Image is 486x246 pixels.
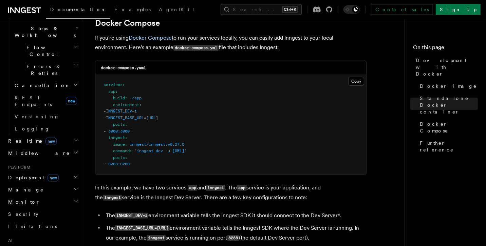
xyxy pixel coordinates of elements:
button: Monitor [5,196,80,208]
span: : [139,102,142,107]
span: Versioning [15,114,59,119]
span: Platform [5,165,31,170]
a: AgentKit [155,2,199,18]
li: The environment variable tells the Inngest SDK where the Dev Server is running. In our example, t... [104,223,367,243]
button: Copy [348,77,364,86]
span: '3000:3000' [106,129,132,134]
a: Sign Up [436,4,481,15]
p: If you're using to run your services locally, you can easily add Inngest to your local environmen... [95,33,367,53]
button: Flow Control [12,41,80,60]
button: Steps & Workflows [12,22,80,41]
span: environment [113,102,139,107]
span: : [125,135,127,140]
span: - [104,129,106,134]
span: Limitations [8,224,57,229]
span: AgentKit [159,7,195,12]
span: : [130,148,132,153]
code: inngest [206,185,225,191]
span: new [48,174,59,182]
span: Docker Compose [420,121,478,134]
a: Limitations [5,220,80,232]
span: image [113,142,125,147]
span: : [115,89,118,94]
span: INNGEST_DEV=1 [106,109,137,114]
span: Development with Docker [416,57,478,77]
span: - [104,109,106,114]
a: Examples [110,2,155,18]
button: Toggle dark mode [343,5,360,14]
span: : [125,96,127,100]
span: : [125,155,127,160]
code: 8288 [227,235,239,241]
a: Docker image [417,80,478,92]
span: Documentation [50,7,106,12]
span: build [113,96,125,100]
a: Versioning [12,110,80,123]
a: Docker Compose [129,35,172,41]
code: inngest [103,195,122,201]
button: Deploymentnew [5,171,80,184]
span: : [123,82,125,87]
span: Docker image [420,83,477,89]
span: Flow Control [12,44,74,58]
span: - [104,116,106,120]
span: Logging [15,126,50,131]
span: Realtime [5,138,57,144]
button: Cancellation [12,79,80,91]
span: REST Endpoints [15,95,52,107]
span: Further reference [420,140,478,153]
button: Errors & Retries [12,60,80,79]
code: inngest [147,235,166,241]
span: command [113,148,130,153]
kbd: Ctrl+K [282,6,298,13]
span: Errors & Retries [12,63,74,77]
code: INNGEST_BASE_URL=[URL] [115,225,170,231]
span: : [125,142,127,147]
span: Examples [114,7,151,12]
span: ./app [130,96,142,100]
a: Logging [12,123,80,135]
a: Docker Compose [417,118,478,137]
span: ports [113,155,125,160]
button: Manage [5,184,80,196]
span: Monitor [5,199,40,205]
code: app [188,185,197,191]
span: Manage [5,186,44,193]
span: Cancellation [12,82,71,89]
button: Middleware [5,147,80,159]
span: AI [5,238,13,243]
span: services [104,82,123,87]
span: 'inngest dev -u [URL]' [134,148,187,153]
code: docker-compose.yml [173,45,219,51]
span: Middleware [5,150,70,157]
a: Contact sales [371,4,433,15]
span: new [66,97,77,105]
div: Inngest Functions [5,10,80,135]
a: Documentation [46,2,110,19]
a: Development with Docker [413,54,478,80]
a: Docker Compose [95,18,160,28]
button: Search...Ctrl+K [221,4,302,15]
span: INNGEST_BASE_URL=[URL] [106,116,158,120]
span: Steps & Workflows [12,25,76,39]
span: : [125,122,127,127]
p: In this example, we have two services: and . The service is your application, and the service is ... [95,183,367,203]
span: inngest [108,135,125,140]
a: Security [5,208,80,220]
span: '8288:8288' [106,162,132,166]
li: The environment variable tells the Inngest SDK it should connect to the Dev Server*. [104,211,367,221]
a: Further reference [417,137,478,156]
span: ports [113,122,125,127]
span: app [108,89,115,94]
span: Standalone Docker container [420,95,478,115]
h4: On this page [413,43,478,54]
code: INNGEST_DEV=1 [115,213,148,219]
a: Standalone Docker container [417,92,478,118]
code: docker-compose.yaml [101,65,146,70]
button: Realtimenew [5,135,80,147]
span: new [45,138,57,145]
span: Security [8,211,38,217]
span: - [104,162,106,166]
span: Deployment [5,174,59,181]
code: app [237,185,246,191]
